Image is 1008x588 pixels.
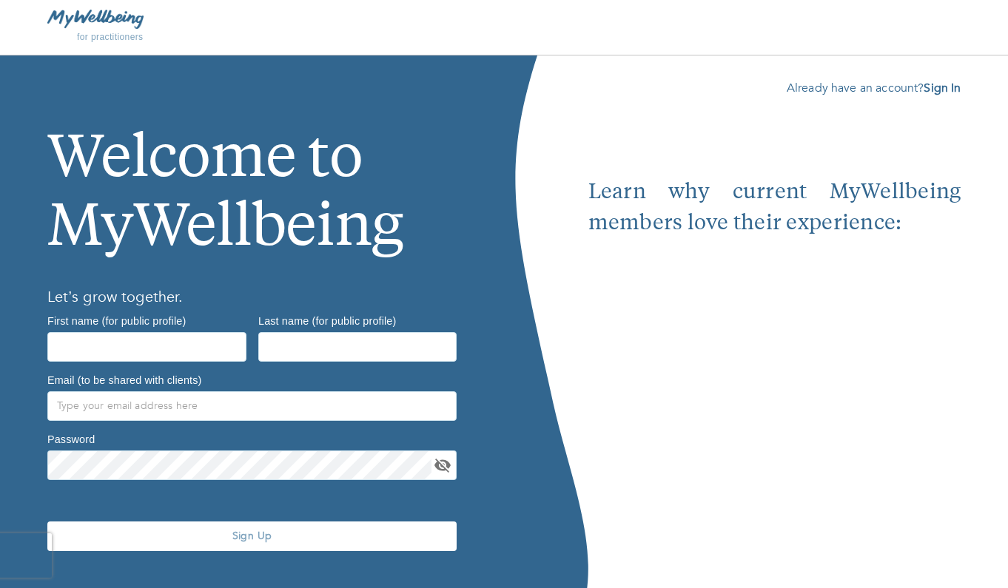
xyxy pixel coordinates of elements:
p: Learn why current MyWellbeing members love their experience: [588,178,961,240]
input: Type your email address here [47,391,457,421]
iframe: Embedded youtube [588,240,961,519]
h1: Welcome to MyWellbeing [47,79,457,265]
label: Email (to be shared with clients) [47,374,201,385]
h6: Let’s grow together. [47,285,457,309]
img: MyWellbeing [47,10,144,28]
span: for practitioners [77,32,144,42]
label: First name (for public profile) [47,315,186,325]
label: Password [47,433,95,444]
label: Last name (for public profile) [258,315,396,325]
span: Sign Up [53,529,451,543]
a: Sign In [924,80,961,96]
button: Sign Up [47,521,457,551]
p: Already have an account? [588,79,961,97]
button: toggle password visibility [431,454,454,476]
